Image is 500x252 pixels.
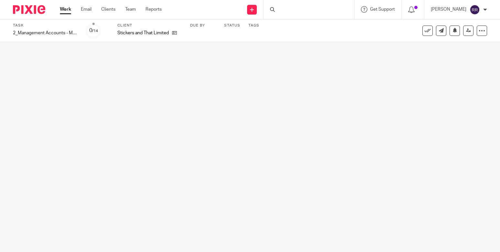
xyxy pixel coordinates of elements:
[60,6,71,13] a: Work
[117,23,182,28] label: Client
[470,5,480,15] img: svg%3E
[89,27,98,34] div: 0
[92,29,98,33] small: /14
[431,6,466,13] p: [PERSON_NAME]
[224,23,240,28] label: Status
[13,5,45,14] img: Pixie
[190,23,216,28] label: Due by
[13,23,78,28] label: Task
[117,30,169,36] p: Stickers and That Limited
[248,23,259,28] label: Tags
[13,30,78,36] div: 2_Management Accounts - Monthly - NEW - TWD
[172,30,177,35] i: Open client page
[125,6,136,13] a: Team
[81,6,92,13] a: Email
[101,6,115,13] a: Clients
[370,7,395,12] span: Get Support
[146,6,162,13] a: Reports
